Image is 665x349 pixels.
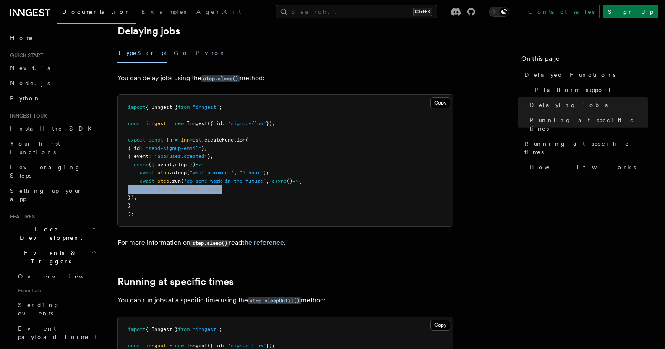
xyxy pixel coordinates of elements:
button: Local Development [7,222,99,245]
a: Delaying jobs [526,97,648,113]
span: inngest [146,343,166,349]
span: Running at specific times [524,139,648,156]
span: "1 hour" [240,170,263,176]
span: Sending events [18,302,60,317]
span: How it works [529,163,636,171]
span: => [292,178,298,184]
code: step.sleep() [201,75,240,82]
a: Running at specific times [117,276,234,288]
span: Delayed Functions [524,71,615,79]
a: Leveraging Steps [7,160,99,183]
span: ( [187,170,190,176]
a: Documentation [57,3,136,24]
span: "inngest" [193,104,219,110]
span: Running at specific times [529,116,648,133]
span: Event payload format [18,325,97,340]
a: Running at specific times [526,113,648,136]
button: Go [174,44,189,63]
span: inngest [181,137,201,143]
span: Events & Triggers [7,249,91,265]
a: Event payload format [15,321,99,344]
span: } [207,153,210,159]
span: }); [266,121,275,126]
span: step }) [175,162,196,168]
span: ); [263,170,269,176]
span: Setting up your app [10,187,82,202]
span: Your first Functions [10,140,60,155]
a: Node.js [7,76,99,91]
span: () [287,178,292,184]
span: async [134,162,149,168]
span: new [175,121,184,126]
span: Platform support [535,86,610,94]
a: Running at specific times [521,136,648,160]
span: inngest [146,121,166,126]
button: Copy [430,97,450,108]
span: .createFunction [201,137,245,143]
span: { [201,162,204,168]
a: How it works [526,160,648,175]
span: ; [219,104,222,110]
span: step [157,178,169,184]
span: Next.js [10,65,50,71]
span: , [204,145,207,151]
button: Python [196,44,226,63]
span: }); [128,194,137,200]
span: Inngest tour [7,113,47,119]
a: AgentKit [191,3,246,23]
button: Search...Ctrl+K [276,5,437,18]
span: Features [7,213,35,220]
span: , [210,153,213,159]
span: ({ id [207,121,222,126]
span: : [222,121,225,126]
span: AgentKit [196,8,241,15]
span: = [175,137,178,143]
span: await [140,170,154,176]
span: "do-some-work-in-the-future" [184,178,266,184]
span: : [222,343,225,349]
span: { event [128,153,149,159]
span: new [175,343,184,349]
span: import [128,104,146,110]
button: Toggle dark mode [489,7,509,17]
a: Sending events [15,297,99,321]
span: , [266,178,269,184]
span: "send-signup-email" [146,145,201,151]
a: step.sleep() [201,74,240,82]
span: await [140,178,154,184]
button: Copy [430,320,450,331]
span: ({ event [149,162,172,168]
span: }); [266,343,275,349]
span: .sleep [169,170,187,176]
span: Install the SDK [10,125,97,132]
span: const [128,121,143,126]
span: Quick start [7,52,43,59]
span: = [169,343,172,349]
p: You can delay jobs using the method: [117,72,453,84]
span: Essentials [15,284,99,297]
span: } [201,145,204,151]
span: "signup-flow" [228,343,266,349]
p: You can run jobs at a specific time using the method: [117,294,453,307]
span: export [128,137,146,143]
a: Python [7,91,99,106]
a: Platform support [531,82,648,97]
span: Inngest [187,343,207,349]
span: fn [166,137,172,143]
code: step.sleep() [190,240,229,247]
span: } [128,202,131,208]
span: , [234,170,237,176]
span: .run [169,178,181,184]
a: Next.js [7,60,99,76]
p: For more information on read . [117,237,453,249]
a: Contact sales [523,5,600,18]
span: ); [128,211,134,217]
span: "app/user.created" [154,153,207,159]
span: Examples [141,8,186,15]
span: "wait-a-moment" [190,170,234,176]
a: Sign Up [603,5,658,18]
span: import [128,326,146,332]
span: , [172,162,175,168]
span: ({ id [207,343,222,349]
a: step.sleepUntil() [248,296,301,304]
